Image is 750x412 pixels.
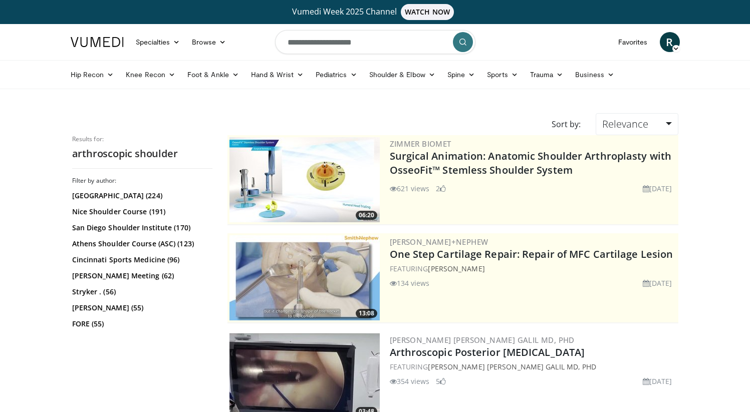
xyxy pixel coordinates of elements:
[390,237,488,247] a: [PERSON_NAME]+Nephew
[72,303,210,313] a: [PERSON_NAME] (55)
[390,345,585,359] a: Arthroscopic Posterior [MEDICAL_DATA]
[569,65,620,85] a: Business
[436,183,446,194] li: 2
[72,223,210,233] a: San Diego Shoulder Institute (170)
[245,65,310,85] a: Hand & Wrist
[181,65,245,85] a: Foot & Ankle
[186,32,232,52] a: Browse
[72,147,212,160] h2: arthroscopic shoulder
[72,319,210,329] a: FORE (55)
[428,264,484,273] a: [PERSON_NAME]
[436,376,446,386] li: 5
[72,207,210,217] a: Nice Shoulder Course (191)
[643,278,672,288] li: [DATE]
[390,361,676,372] div: FEATURING
[643,376,672,386] li: [DATE]
[72,271,210,281] a: [PERSON_NAME] Meeting (62)
[441,65,481,85] a: Spine
[390,376,430,386] li: 354 views
[390,247,673,261] a: One Step Cartilage Repair: Repair of MFC Cartilage Lesion
[229,137,380,222] a: 06:20
[428,362,596,371] a: [PERSON_NAME] [PERSON_NAME] Galil MD, PhD
[481,65,524,85] a: Sports
[229,137,380,222] img: 84e7f812-2061-4fff-86f6-cdff29f66ef4.300x170_q85_crop-smart_upscale.jpg
[72,4,678,20] a: Vumedi Week 2025 ChannelWATCH NOW
[120,65,181,85] a: Knee Recon
[660,32,680,52] a: R
[390,183,430,194] li: 621 views
[544,113,588,135] div: Sort by:
[275,30,475,54] input: Search topics, interventions
[643,183,672,194] li: [DATE]
[524,65,570,85] a: Trauma
[72,135,212,143] p: Results for:
[596,113,678,135] a: Relevance
[390,263,676,274] div: FEATURING
[401,4,454,20] span: WATCH NOW
[72,177,212,185] h3: Filter by author:
[65,65,120,85] a: Hip Recon
[602,117,648,131] span: Relevance
[72,191,210,201] a: [GEOGRAPHIC_DATA] (224)
[612,32,654,52] a: Favorites
[130,32,186,52] a: Specialties
[363,65,441,85] a: Shoulder & Elbow
[229,235,380,320] a: 13:08
[390,335,575,345] a: [PERSON_NAME] [PERSON_NAME] Galil MD, PhD
[71,37,124,47] img: VuMedi Logo
[390,278,430,288] li: 134 views
[390,149,672,177] a: Surgical Animation: Anatomic Shoulder Arthroplasty with OsseoFit™ Stemless Shoulder System
[72,255,210,265] a: Cincinnati Sports Medicine (96)
[356,309,377,318] span: 13:08
[72,239,210,249] a: Athens Shoulder Course (ASC) (123)
[356,211,377,220] span: 06:20
[390,139,451,149] a: Zimmer Biomet
[72,287,210,297] a: Stryker . (56)
[310,65,363,85] a: Pediatrics
[229,235,380,320] img: 304fd00c-f6f9-4ade-ab23-6f82ed6288c9.300x170_q85_crop-smart_upscale.jpg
